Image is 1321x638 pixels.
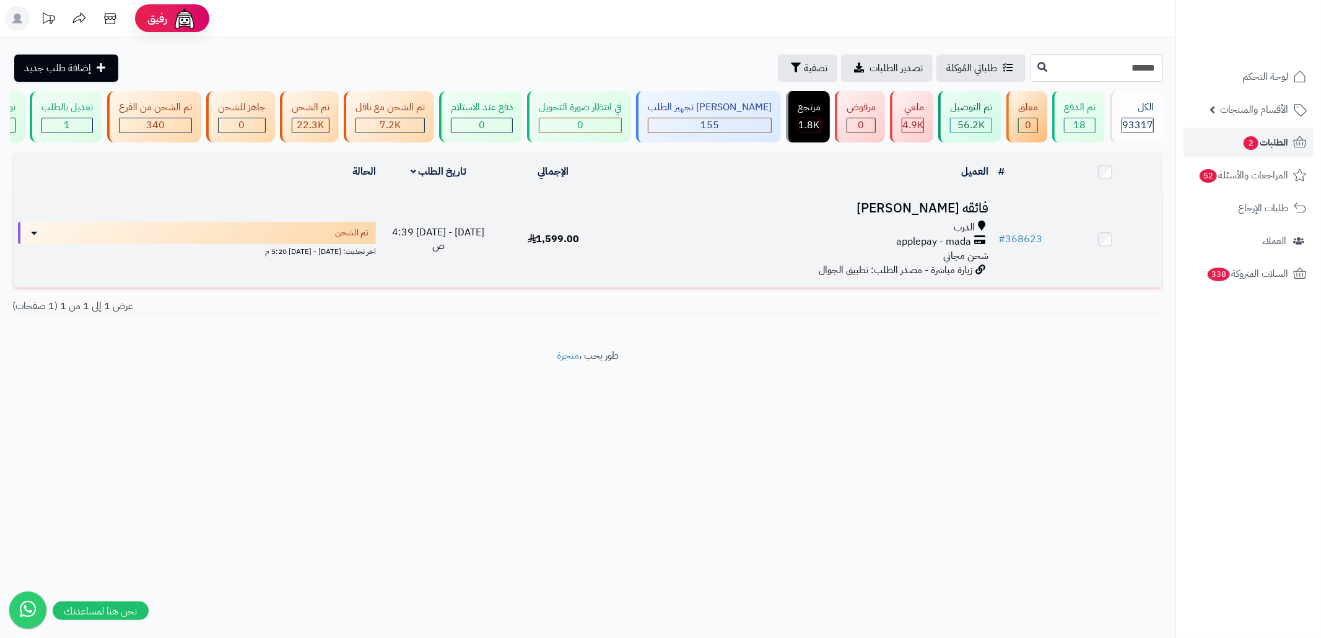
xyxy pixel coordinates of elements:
span: 0 [577,118,583,133]
button: تصفية [778,55,837,82]
span: 0 [1025,118,1031,133]
span: 0 [239,118,245,133]
span: 22.3K [297,118,325,133]
span: طلباتي المُوكلة [946,61,997,76]
a: إضافة طلب جديد [14,55,118,82]
span: 155 [700,118,719,133]
a: تصدير الطلبات [841,55,933,82]
img: ai-face.png [172,6,197,31]
span: # [998,232,1005,247]
div: عرض 1 إلى 1 من 1 (1 صفحات) [3,299,588,313]
div: معلق [1018,100,1038,115]
div: تم الشحن من الفرع [119,100,192,115]
div: جاهز للشحن [218,100,266,115]
img: logo-2.png [1237,35,1309,61]
span: السلات المتروكة [1206,265,1288,282]
span: 2 [1244,136,1258,150]
span: زيارة مباشرة - مصدر الطلب: تطبيق الجوال [819,263,972,277]
a: دفع عند الاستلام 0 [437,91,525,142]
span: تم الشحن [335,227,368,239]
div: 22343 [292,118,329,133]
span: 4.9K [902,118,923,133]
span: 0 [858,118,865,133]
a: متجرة [557,348,579,363]
span: الطلبات [1242,134,1288,151]
a: تم الشحن 22.3K [277,91,341,142]
span: 338 [1208,268,1230,281]
div: 1773 [798,118,820,133]
a: تاريخ الطلب [411,164,467,179]
a: الحالة [352,164,376,179]
span: 18 [1074,118,1086,133]
div: 7223 [356,118,424,133]
a: جاهز للشحن 0 [204,91,277,142]
span: لوحة التحكم [1242,68,1288,85]
div: 4934 [902,118,923,133]
div: 155 [648,118,771,133]
span: إضافة طلب جديد [24,61,91,76]
div: تم الشحن مع ناقل [355,100,425,115]
a: العميل [961,164,988,179]
div: 0 [219,118,265,133]
a: #368623 [998,232,1042,247]
a: معلق 0 [1004,91,1050,142]
div: مرتجع [798,100,821,115]
a: الطلبات2 [1184,128,1314,157]
span: 1,599.00 [528,232,580,247]
a: في انتظار صورة التحويل 0 [525,91,634,142]
a: مرتجع 1.8K [783,91,832,142]
span: applepay - mada [896,235,971,249]
span: 56.2K [957,118,985,133]
div: 56192 [951,118,992,133]
span: 1.8K [799,118,820,133]
a: الكل93317 [1107,91,1166,142]
span: الأقسام والمنتجات [1220,101,1288,118]
a: السلات المتروكة338 [1184,259,1314,289]
span: تصفية [804,61,827,76]
span: الدرب [954,221,975,235]
div: تم التوصيل [950,100,992,115]
div: تم الشحن [292,100,329,115]
h3: فائقه [PERSON_NAME] [616,201,988,216]
div: 0 [1019,118,1037,133]
span: رفيق [147,11,167,26]
span: 1 [64,118,71,133]
div: الكل [1122,100,1154,115]
span: [DATE] - [DATE] 4:39 ص [392,225,484,254]
div: 340 [120,118,191,133]
a: تم التوصيل 56.2K [936,91,1004,142]
span: 93317 [1122,118,1153,133]
a: العملاء [1184,226,1314,256]
a: الإجمالي [538,164,569,179]
span: تصدير الطلبات [870,61,923,76]
span: 52 [1200,169,1217,183]
div: تم الدفع [1064,100,1096,115]
span: العملاء [1262,232,1286,250]
span: 7.2K [380,118,401,133]
div: ملغي [902,100,924,115]
div: 18 [1065,118,1095,133]
a: مرفوض 0 [832,91,887,142]
a: تم الشحن مع ناقل 7.2K [341,91,437,142]
span: طلبات الإرجاع [1238,199,1288,217]
span: 340 [146,118,165,133]
div: 1 [42,118,92,133]
a: تم الدفع 18 [1050,91,1107,142]
a: طلبات الإرجاع [1184,193,1314,223]
div: 0 [847,118,875,133]
a: طلباتي المُوكلة [936,55,1026,82]
div: في انتظار صورة التحويل [539,100,622,115]
div: 0 [539,118,621,133]
span: 0 [479,118,485,133]
div: تعديل بالطلب [41,100,93,115]
div: دفع عند الاستلام [451,100,513,115]
a: # [998,164,1005,179]
div: مرفوض [847,100,876,115]
a: ملغي 4.9K [887,91,936,142]
div: 0 [451,118,512,133]
a: تعديل بالطلب 1 [27,91,105,142]
a: تم الشحن من الفرع 340 [105,91,204,142]
a: تحديثات المنصة [33,6,64,34]
a: المراجعات والأسئلة52 [1184,160,1314,190]
span: شحن مجاني [943,248,988,263]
